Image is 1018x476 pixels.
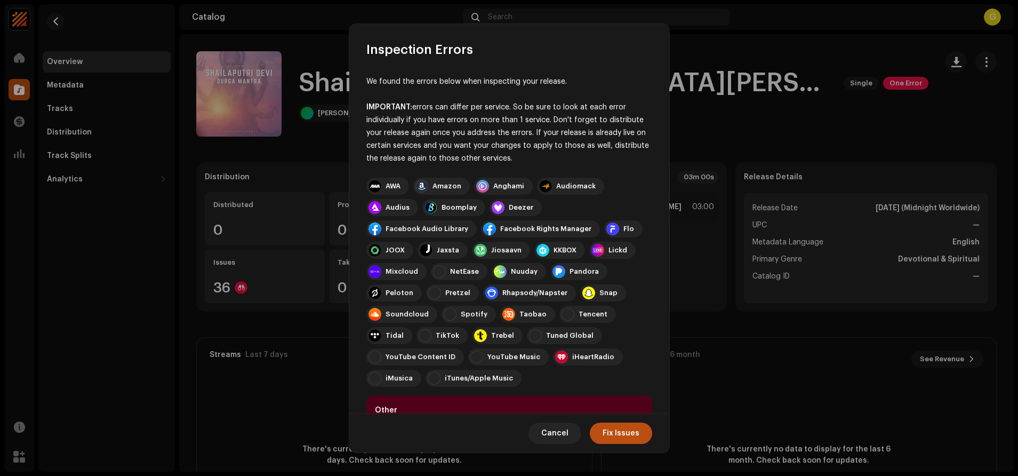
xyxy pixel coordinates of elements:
[519,310,547,319] div: Taobao
[386,246,405,255] div: JOOX
[599,289,618,297] div: Snap
[432,182,461,191] div: Amazon
[556,182,596,191] div: Audiomack
[554,246,576,255] div: KKBOX
[386,353,455,361] div: YouTube Content ID
[437,246,459,255] div: Jaxsta
[502,289,567,297] div: Rhapsody/Napster
[386,374,413,383] div: iMusica
[386,310,429,319] div: Soundcloud
[541,422,568,443] span: Cancel
[623,225,634,233] div: Flo
[511,267,538,276] div: Nuuday
[445,374,513,383] div: iTunes/Apple Music
[442,203,477,212] div: Boomplay
[546,331,594,340] div: Tuned Global
[366,75,652,88] div: We found the errors below when inspecting your release.
[590,422,652,443] button: Fix Issues
[445,289,470,297] div: Pretzel
[386,289,413,297] div: Peloton
[509,203,533,212] div: Deezer
[386,267,418,276] div: Mixcloud
[366,41,473,58] span: Inspection Errors
[366,104,412,111] strong: IMPORTANT:
[608,246,627,255] div: Lickd
[461,310,487,319] div: Spotify
[528,422,581,443] button: Cancel
[450,267,479,276] div: NetEase
[572,353,614,361] div: iHeartRadio
[366,101,652,165] div: errors can differ per service. So be sure to look at each error individually if you have errors o...
[491,331,514,340] div: Trebel
[570,267,599,276] div: Pandora
[491,246,522,255] div: Jiosaavn
[500,225,591,233] div: Facebook Rights Manager
[493,182,524,191] div: Anghami
[603,422,639,443] span: Fix Issues
[386,203,410,212] div: Audius
[386,182,400,191] div: AWA
[579,310,607,319] div: Tencent
[375,407,397,414] b: Other
[487,353,540,361] div: YouTube Music
[436,331,459,340] div: TikTok
[386,225,468,233] div: Facebook Audio Library
[386,331,404,340] div: Tidal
